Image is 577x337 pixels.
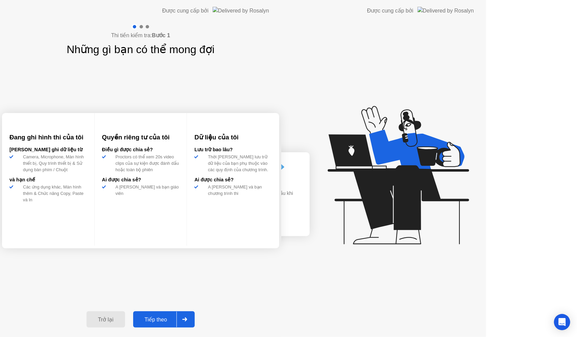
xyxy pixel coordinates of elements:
[102,146,179,154] div: Điều gì được chia sẻ?
[554,314,570,330] div: Open Intercom Messenger
[20,184,87,203] div: Các ứng dụng khác, Màn hình thêm & Chức năng Copy, Paste và In
[113,154,179,173] div: Proctors có thể xem 20s video clips của sự kiện được đánh dấu hoặc toàn bộ phiên
[102,133,179,142] h3: Quyền riêng tư của tôi
[162,7,209,15] div: Được cung cấp bởi
[67,41,215,58] h1: Những gì bạn có thể mong đợi
[20,154,87,173] div: Camera, Microphone, Màn hình thiết bị, Quy trình thiết bị & Sử dụng bàn phím / Chuột
[9,133,87,142] h3: Đang ghi hình thi của tôi
[194,176,272,184] div: Ai được chia sẻ?
[205,154,272,173] div: Thời [PERSON_NAME] lưu trữ dữ liệu của bạn phụ thuộc vào các quy định của chương trình.
[135,316,177,323] div: Tiếp theo
[194,146,272,154] div: Lưu trữ bao lâu?
[213,7,269,15] img: Delivered by Rosalyn
[89,316,123,323] div: Trở lại
[205,184,272,197] div: A [PERSON_NAME] và bạn chương trình thi
[111,31,170,40] h4: Thi tiền kiểm tra:
[152,32,170,38] b: Bước 1
[417,7,474,15] img: Delivered by Rosalyn
[9,176,87,184] div: và hạn chế
[102,176,179,184] div: Ai được chia sẻ?
[9,146,87,154] div: [PERSON_NAME] ghi dữ liệu từ
[194,133,272,142] h3: Dữ liệu của tôi
[133,311,195,328] button: Tiếp theo
[87,311,125,328] button: Trở lại
[113,184,179,197] div: A [PERSON_NAME] và bạn giáo viên
[367,7,413,15] div: Được cung cấp bởi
